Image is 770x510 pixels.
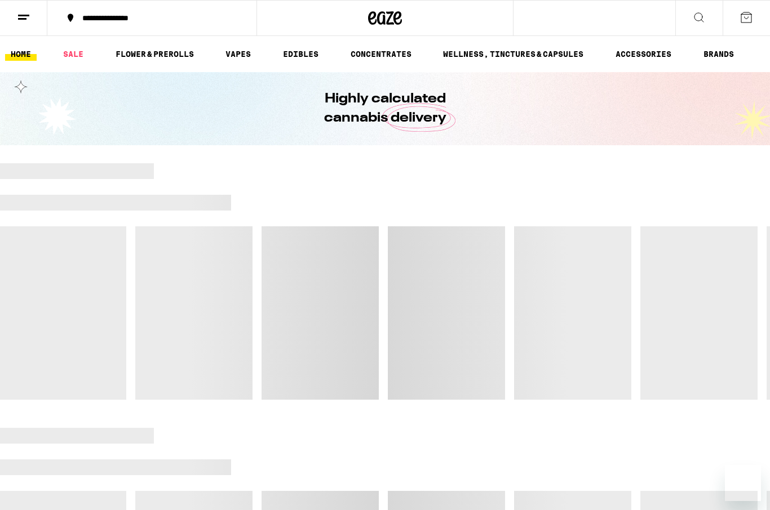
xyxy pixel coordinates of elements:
h1: Highly calculated cannabis delivery [292,90,478,128]
a: FLOWER & PREROLLS [110,47,200,61]
a: ACCESSORIES [610,47,677,61]
a: VAPES [220,47,256,61]
a: WELLNESS, TINCTURES & CAPSULES [437,47,589,61]
iframe: Button to launch messaging window [725,465,761,501]
a: HOME [5,47,37,61]
a: CONCENTRATES [345,47,417,61]
a: SALE [57,47,89,61]
a: EDIBLES [277,47,324,61]
a: BRANDS [698,47,740,61]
